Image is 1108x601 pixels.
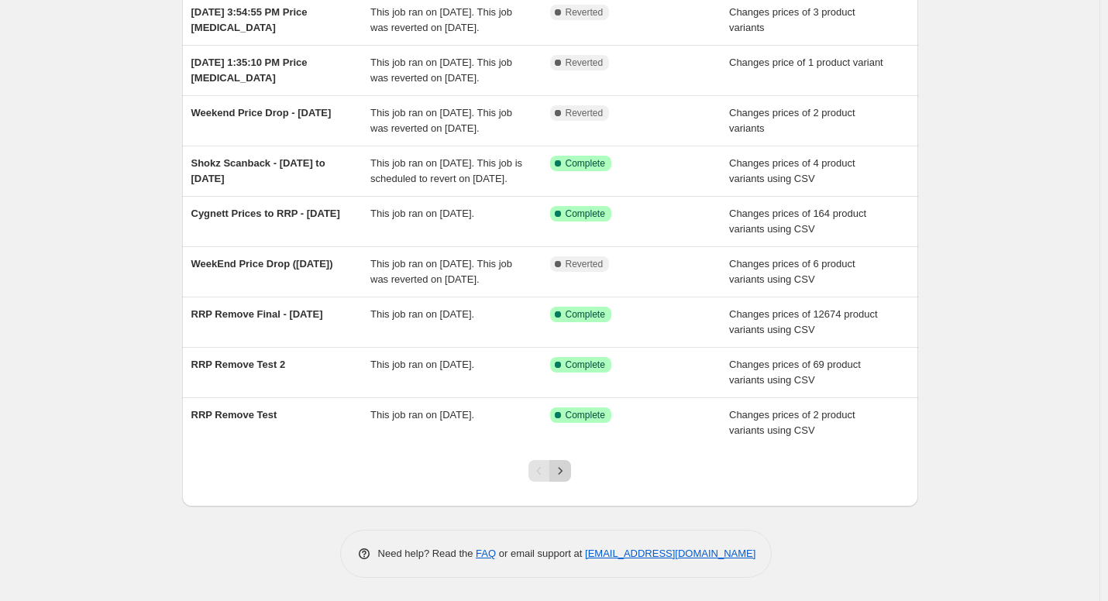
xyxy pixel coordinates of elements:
span: This job ran on [DATE]. This job was reverted on [DATE]. [370,258,512,285]
span: Need help? Read the [378,548,477,559]
span: Changes prices of 6 product variants using CSV [729,258,855,285]
span: Complete [566,359,605,371]
span: Changes prices of 164 product variants using CSV [729,208,866,235]
span: [DATE] 3:54:55 PM Price [MEDICAL_DATA] [191,6,308,33]
span: Changes prices of 3 product variants [729,6,855,33]
span: [DATE] 1:35:10 PM Price [MEDICAL_DATA] [191,57,308,84]
span: Changes prices of 4 product variants using CSV [729,157,855,184]
span: This job ran on [DATE]. This job was reverted on [DATE]. [370,6,512,33]
span: Shokz Scanback - [DATE] to [DATE] [191,157,325,184]
span: Reverted [566,57,604,69]
span: Complete [566,409,605,421]
span: Complete [566,208,605,220]
span: Changes prices of 12674 product variants using CSV [729,308,878,335]
span: Complete [566,157,605,170]
span: This job ran on [DATE]. [370,409,474,421]
span: Reverted [566,6,604,19]
span: Reverted [566,107,604,119]
span: Cygnett Prices to RRP - [DATE] [191,208,340,219]
span: Weekend Price Drop - [DATE] [191,107,332,118]
nav: Pagination [528,460,571,482]
span: WeekEnd Price Drop ([DATE]) [191,258,333,270]
span: RRP Remove Test [191,409,277,421]
span: or email support at [496,548,585,559]
span: RRP Remove Final - [DATE] [191,308,323,320]
span: Changes prices of 2 product variants [729,107,855,134]
button: Next [549,460,571,482]
a: FAQ [476,548,496,559]
a: [EMAIL_ADDRESS][DOMAIN_NAME] [585,548,755,559]
span: Reverted [566,258,604,270]
span: Changes prices of 2 product variants using CSV [729,409,855,436]
span: This job ran on [DATE]. This job was reverted on [DATE]. [370,107,512,134]
span: This job ran on [DATE]. This job was reverted on [DATE]. [370,57,512,84]
span: This job ran on [DATE]. [370,359,474,370]
span: This job ran on [DATE]. [370,208,474,219]
span: This job ran on [DATE]. This job is scheduled to revert on [DATE]. [370,157,522,184]
span: Complete [566,308,605,321]
span: RRP Remove Test 2 [191,359,286,370]
span: Changes price of 1 product variant [729,57,883,68]
span: This job ran on [DATE]. [370,308,474,320]
span: Changes prices of 69 product variants using CSV [729,359,861,386]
